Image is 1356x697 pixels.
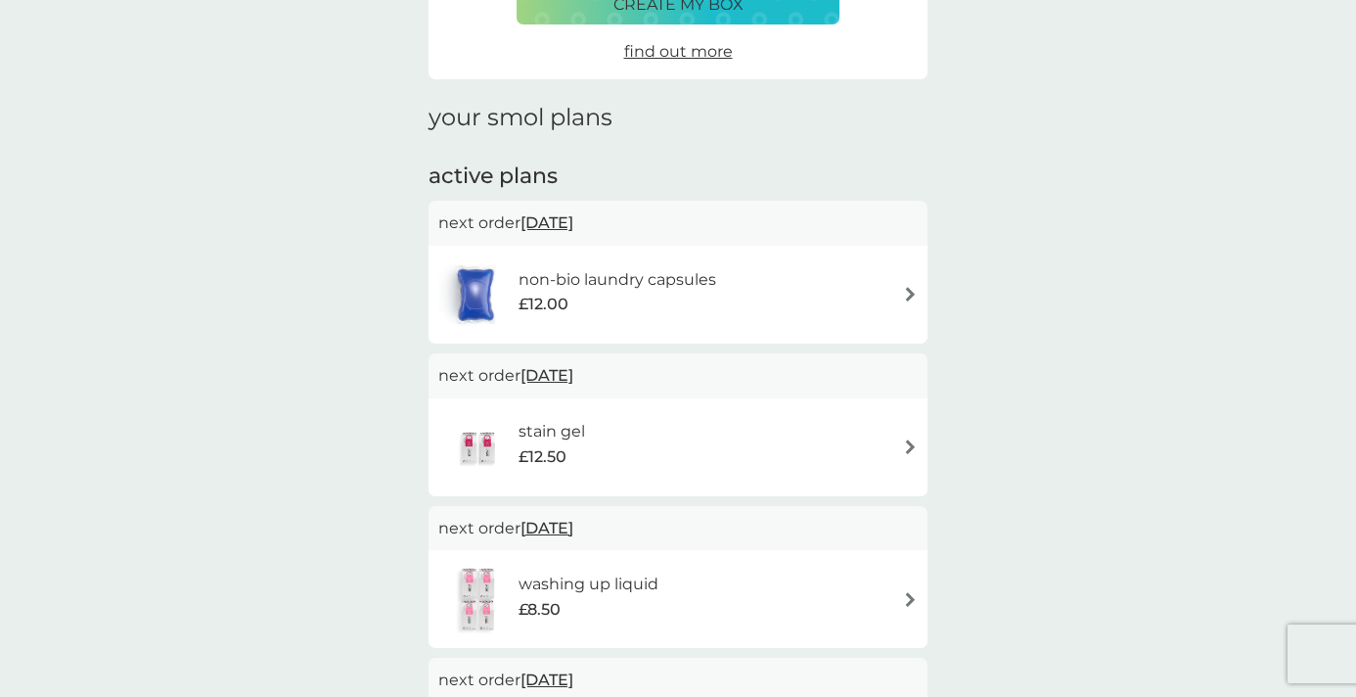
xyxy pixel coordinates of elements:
[624,39,733,65] a: find out more
[903,592,918,607] img: arrow right
[438,668,918,693] p: next order
[519,572,658,597] h6: washing up liquid
[429,104,927,132] h1: your smol plans
[438,363,918,389] p: next order
[624,42,733,61] span: find out more
[520,204,573,242] span: [DATE]
[520,509,573,547] span: [DATE]
[438,413,519,482] img: stain gel
[903,440,918,454] img: arrow right
[519,444,566,470] span: £12.50
[438,516,918,541] p: next order
[519,267,716,293] h6: non-bio laundry capsules
[903,287,918,302] img: arrow right
[438,260,513,329] img: non-bio laundry capsules
[429,162,927,192] h2: active plans
[519,597,561,623] span: £8.50
[438,565,519,633] img: washing up liquid
[519,419,585,444] h6: stain gel
[519,292,568,317] span: £12.00
[438,210,918,236] p: next order
[520,356,573,395] span: [DATE]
